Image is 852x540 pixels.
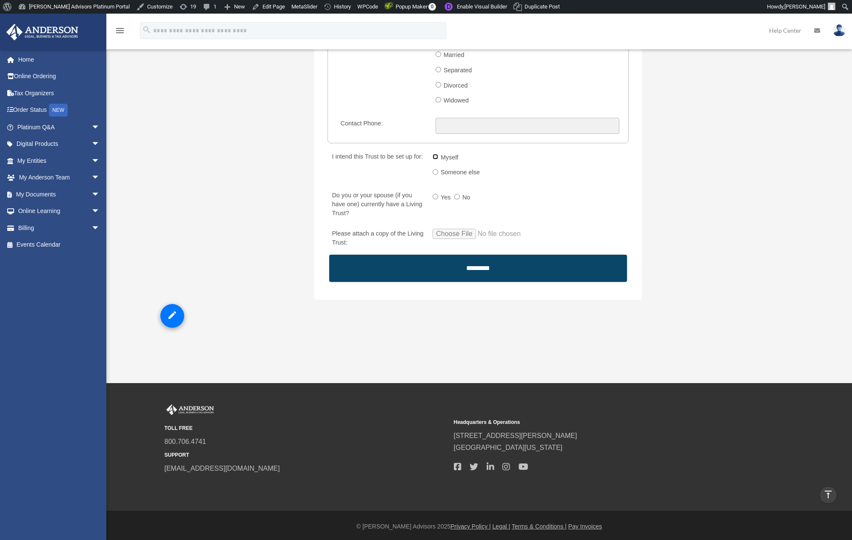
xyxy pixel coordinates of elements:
[6,68,113,85] a: Online Ordering
[91,219,108,237] span: arrow_drop_down
[819,486,837,504] a: vertical_align_top
[441,64,476,77] label: Separated
[428,3,436,11] span: 0
[6,169,113,186] a: My Anderson Teamarrow_drop_down
[454,418,737,427] small: Headquarters & Operations
[165,404,216,415] img: Anderson Advisors Platinum Portal
[49,104,68,117] div: NEW
[328,151,426,181] label: I intend this Trust to be set up for:
[493,523,510,530] a: Legal |
[6,102,113,119] a: Order StatusNEW
[438,166,483,179] label: Someone else
[833,24,846,37] img: User Pic
[784,3,825,10] span: [PERSON_NAME]
[438,191,454,205] label: Yes
[337,118,429,134] label: Contact Phone:
[115,26,125,36] i: menu
[512,523,567,530] a: Terms & Conditions |
[160,304,184,328] a: Edit
[328,190,426,219] label: Do you or your spouse (if you have one) currently have a Living Trust?
[6,51,113,68] a: Home
[6,219,113,236] a: Billingarrow_drop_down
[763,14,808,47] a: Help Center
[165,424,448,433] small: TOLL FREE
[165,465,280,472] a: [EMAIL_ADDRESS][DOMAIN_NAME]
[441,48,468,62] label: Married
[91,119,108,136] span: arrow_drop_down
[6,236,113,253] a: Events Calendar
[6,152,113,169] a: My Entitiesarrow_drop_down
[6,119,113,136] a: Platinum Q&Aarrow_drop_down
[460,191,474,205] label: No
[823,489,833,500] i: vertical_align_top
[441,94,473,108] label: Widowed
[106,521,852,532] div: © [PERSON_NAME] Advisors 2025
[91,203,108,220] span: arrow_drop_down
[454,432,577,439] a: [STREET_ADDRESS][PERSON_NAME]
[6,85,113,102] a: Tax Organizers
[4,24,81,40] img: Anderson Advisors Platinum Portal
[142,25,151,34] i: search
[454,444,563,451] a: [GEOGRAPHIC_DATA][US_STATE]
[450,523,491,530] a: Privacy Policy |
[91,186,108,203] span: arrow_drop_down
[568,523,602,530] a: Pay Invoices
[165,451,448,460] small: SUPPORT
[91,152,108,170] span: arrow_drop_down
[438,151,462,165] label: Myself
[91,136,108,153] span: arrow_drop_down
[6,186,113,203] a: My Documentsarrow_drop_down
[165,438,206,445] a: 800.706.4741
[115,28,125,36] a: menu
[328,228,426,249] label: Please attach a copy of the Living Trust:
[91,169,108,187] span: arrow_drop_down
[337,34,429,109] label: Marital Status:
[6,203,113,220] a: Online Learningarrow_drop_down
[441,79,471,93] label: Divorced
[6,136,113,153] a: Digital Productsarrow_drop_down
